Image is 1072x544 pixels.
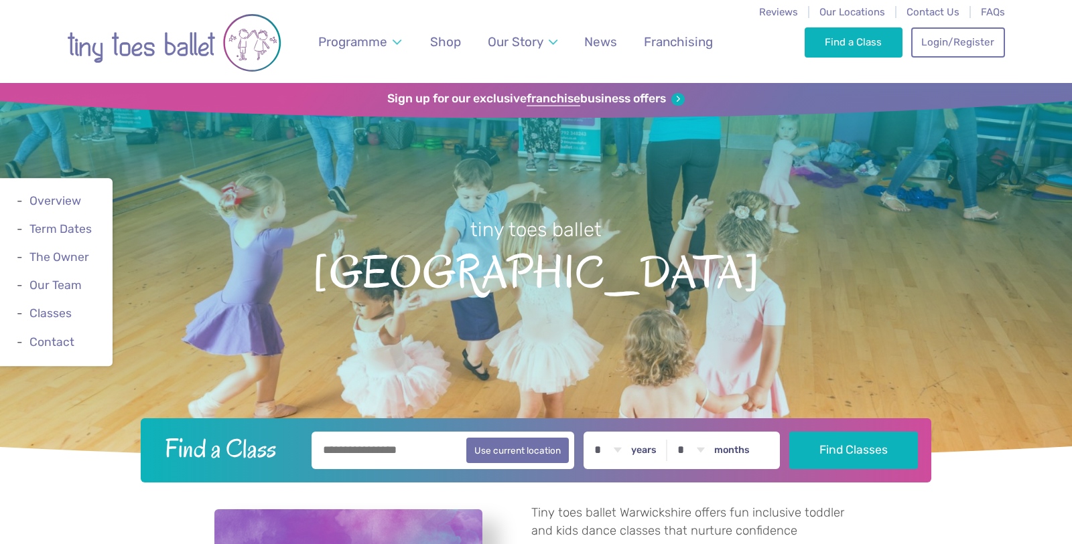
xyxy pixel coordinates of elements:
[29,222,92,236] a: Term Dates
[423,26,467,58] a: Shop
[312,26,408,58] a: Programme
[29,194,81,207] a: Overview
[29,278,82,292] a: Our Team
[631,444,657,456] label: years
[23,243,1049,297] span: [GEOGRAPHIC_DATA]
[318,34,387,50] span: Programme
[805,27,903,57] a: Find a Class
[527,92,580,106] strong: franchise
[644,34,713,50] span: Franchising
[29,335,74,349] a: Contact
[470,218,602,241] small: tiny toes ballet
[430,34,461,50] span: Shop
[584,34,617,50] span: News
[466,438,569,463] button: Use current location
[759,6,798,18] a: Reviews
[387,92,684,106] a: Sign up for our exclusivefranchisebusiness offers
[67,13,281,73] img: tiny toes ballet
[819,6,885,18] a: Our Locations
[488,34,543,50] span: Our Story
[29,307,72,321] a: Classes
[29,250,89,264] a: The Owner
[638,26,720,58] a: Franchising
[578,26,623,58] a: News
[154,432,303,465] h2: Find a Class
[981,6,1005,18] a: FAQs
[907,6,959,18] a: Contact Us
[911,27,1005,57] a: Login/Register
[789,432,919,469] button: Find Classes
[481,26,563,58] a: Our Story
[714,444,750,456] label: months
